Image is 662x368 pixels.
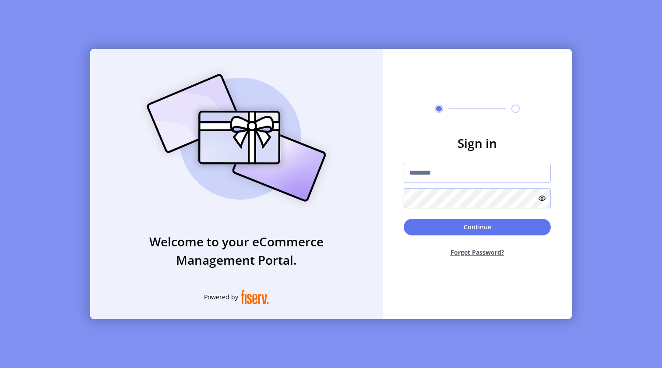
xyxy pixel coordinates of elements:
button: Forget Password? [404,241,551,264]
h3: Welcome to your eCommerce Management Portal. [90,232,383,269]
span: Powered by [204,292,238,301]
h3: Sign in [404,134,551,152]
img: card_Illustration.svg [134,64,339,211]
button: Continue [404,219,551,235]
